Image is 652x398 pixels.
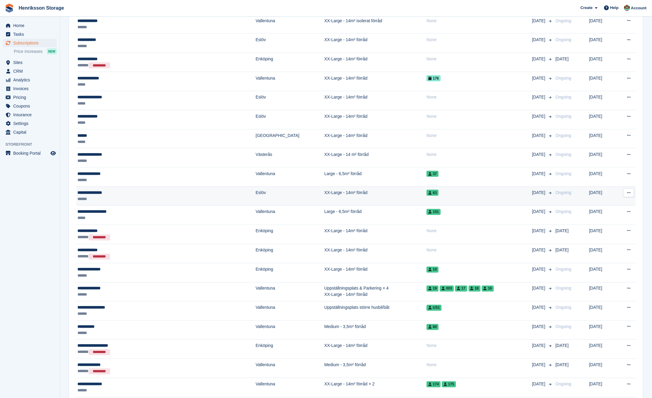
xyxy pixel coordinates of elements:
[256,302,324,321] td: Vallentuna
[589,302,616,321] td: [DATE]
[556,382,572,387] span: Ongoing
[256,263,324,282] td: Enköping
[556,152,572,157] span: Ongoing
[427,228,532,234] div: None
[256,225,324,244] td: Enköping
[427,343,532,349] div: None
[14,49,43,54] span: Price increases
[589,187,616,206] td: [DATE]
[556,76,572,81] span: Ongoing
[556,363,569,367] span: [DATE]
[3,30,57,38] a: menu
[442,381,456,387] span: 175
[3,21,57,30] a: menu
[47,48,57,54] div: NEW
[532,247,547,254] span: [DATE]
[324,187,427,206] td: XX-Large - 14m² förråd
[427,171,439,177] span: 37
[532,75,547,81] span: [DATE]
[556,56,569,61] span: [DATE]
[589,72,616,91] td: [DATE]
[532,113,547,120] span: [DATE]
[556,190,572,195] span: Ongoing
[532,266,547,273] span: [DATE]
[532,132,547,139] span: [DATE]
[324,34,427,53] td: XX-Large - 14m² förråd
[256,168,324,187] td: Vallentuna
[532,190,547,196] span: [DATE]
[440,286,454,292] span: 003
[3,93,57,102] a: menu
[556,305,572,310] span: Ongoing
[556,133,572,138] span: Ongoing
[624,5,630,11] img: Isak Martinelle
[427,18,532,24] div: None
[3,67,57,75] a: menu
[13,84,49,93] span: Invoices
[324,148,427,168] td: XX-Large - 14 m² förråd
[556,171,572,176] span: Ongoing
[532,324,547,330] span: [DATE]
[324,91,427,110] td: XX-Large - 14m² förråd
[256,91,324,110] td: Eslöv
[427,209,441,215] span: 101
[427,267,439,273] span: 10
[324,225,427,244] td: XX-Large - 14m² förråd
[589,91,616,110] td: [DATE]
[589,321,616,340] td: [DATE]
[589,225,616,244] td: [DATE]
[13,102,49,110] span: Coupons
[256,282,324,302] td: Vallentuna
[13,128,49,136] span: Capital
[16,3,66,13] a: Henriksson Storage
[13,67,49,75] span: CRM
[324,244,427,263] td: XX-Large - 14m² förråd
[532,18,547,24] span: [DATE]
[3,128,57,136] a: menu
[14,48,57,55] a: Price increases NEW
[589,129,616,148] td: [DATE]
[324,340,427,359] td: XX-Large - 14m² förråd
[581,5,593,11] span: Create
[589,148,616,168] td: [DATE]
[3,39,57,47] a: menu
[427,132,532,139] div: None
[256,110,324,129] td: Eslöv
[556,324,572,329] span: Ongoing
[5,141,60,147] span: Storefront
[324,359,427,378] td: Medium - 3,5m² förråd
[427,247,532,254] div: None
[469,286,481,292] span: 18
[324,378,427,397] td: XX-Large - 14m² förråd × 2
[556,37,572,42] span: Ongoing
[427,381,441,387] span: 174
[427,286,439,292] span: 19
[556,286,572,291] span: Ongoing
[556,114,572,119] span: Ongoing
[427,305,442,311] span: US1
[556,18,572,23] span: Ongoing
[256,129,324,148] td: [GEOGRAPHIC_DATA]
[427,37,532,43] div: None
[3,102,57,110] a: menu
[556,209,572,214] span: Ongoing
[482,286,494,292] span: 16
[532,228,547,234] span: [DATE]
[532,56,547,62] span: [DATE]
[455,286,467,292] span: 17
[427,75,441,81] span: 176
[532,171,547,177] span: [DATE]
[3,119,57,128] a: menu
[589,14,616,34] td: [DATE]
[3,111,57,119] a: menu
[256,53,324,72] td: Enköping
[256,340,324,359] td: Enköping
[589,282,616,302] td: [DATE]
[532,37,547,43] span: [DATE]
[631,5,647,11] span: Account
[13,76,49,84] span: Analytics
[256,148,324,168] td: Västerås
[589,53,616,72] td: [DATE]
[256,206,324,225] td: Vallentuna
[256,14,324,34] td: Vallentuna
